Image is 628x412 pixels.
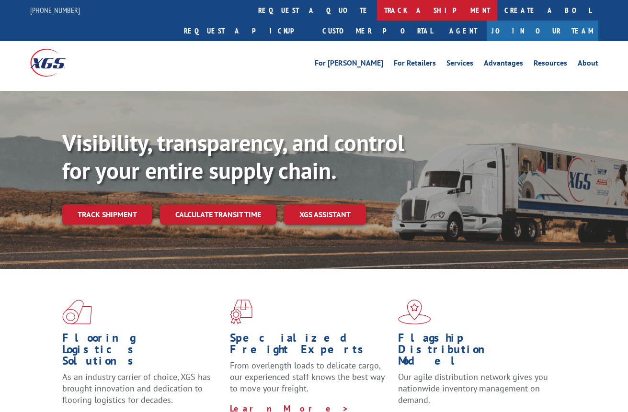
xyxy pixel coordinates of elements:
h1: Specialized Freight Experts [230,332,390,360]
a: Services [446,59,473,70]
span: As an industry carrier of choice, XGS has brought innovation and dedication to flooring logistics... [62,371,211,405]
h1: Flagship Distribution Model [398,332,559,371]
b: Visibility, transparency, and control for your entire supply chain. [62,128,404,185]
a: Customer Portal [315,21,440,41]
img: xgs-icon-focused-on-flooring-red [230,300,252,324]
h1: Flooring Logistics Solutions [62,332,223,371]
img: xgs-icon-total-supply-chain-intelligence-red [62,300,92,324]
a: For [PERSON_NAME] [315,59,383,70]
a: About [578,59,598,70]
a: For Retailers [394,59,436,70]
span: Our agile distribution network gives you nationwide inventory management on demand. [398,371,548,405]
a: [PHONE_NUMBER] [30,5,80,15]
a: Join Our Team [487,21,598,41]
img: xgs-icon-flagship-distribution-model-red [398,300,431,324]
a: Agent [440,21,487,41]
a: Resources [534,59,567,70]
a: XGS ASSISTANT [284,204,366,225]
a: Calculate transit time [160,204,276,225]
a: Request a pickup [177,21,315,41]
a: Advantages [484,59,523,70]
p: From overlength loads to delicate cargo, our experienced staff knows the best way to move your fr... [230,360,390,402]
a: Track shipment [62,204,152,224]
